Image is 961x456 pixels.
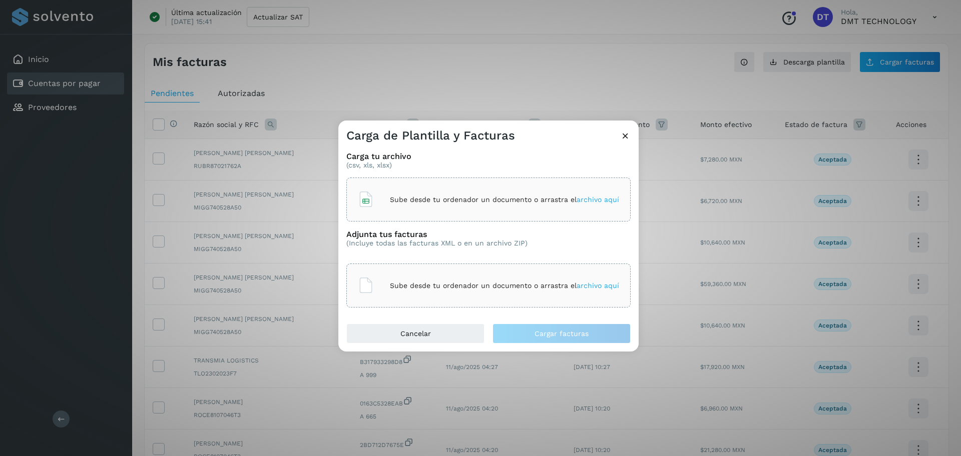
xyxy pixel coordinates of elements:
[346,323,485,343] button: Cancelar
[346,239,528,247] p: (Incluye todas las facturas XML o en un archivo ZIP)
[346,151,631,161] h3: Carga tu archivo
[535,330,589,337] span: Cargar facturas
[346,161,631,169] p: (csv, xls, xlsx)
[346,229,528,239] h3: Adjunta tus facturas
[346,128,515,143] h3: Carga de Plantilla y Facturas
[577,195,619,203] span: archivo aquí
[390,281,619,290] p: Sube desde tu ordenador un documento o arrastra el
[577,281,619,289] span: archivo aquí
[493,323,631,343] button: Cargar facturas
[400,330,431,337] span: Cancelar
[390,195,619,204] p: Sube desde tu ordenador un documento o arrastra el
